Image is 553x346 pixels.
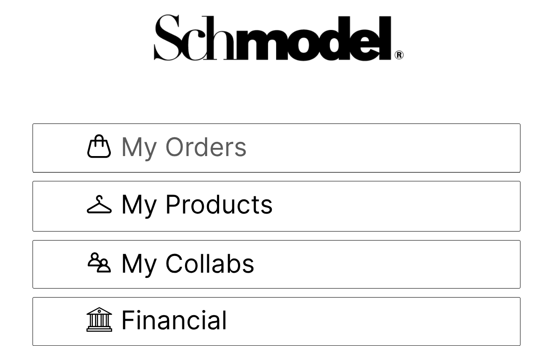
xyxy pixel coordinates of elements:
span: My Orders [121,134,247,162]
a: My Collabs [33,240,520,289]
span: Financial [121,307,227,336]
a: Financial [33,297,520,346]
span: My Products [121,191,273,221]
a: My Orders [33,123,520,172]
a: My Products [33,181,520,232]
span: My Collabs [121,250,255,278]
